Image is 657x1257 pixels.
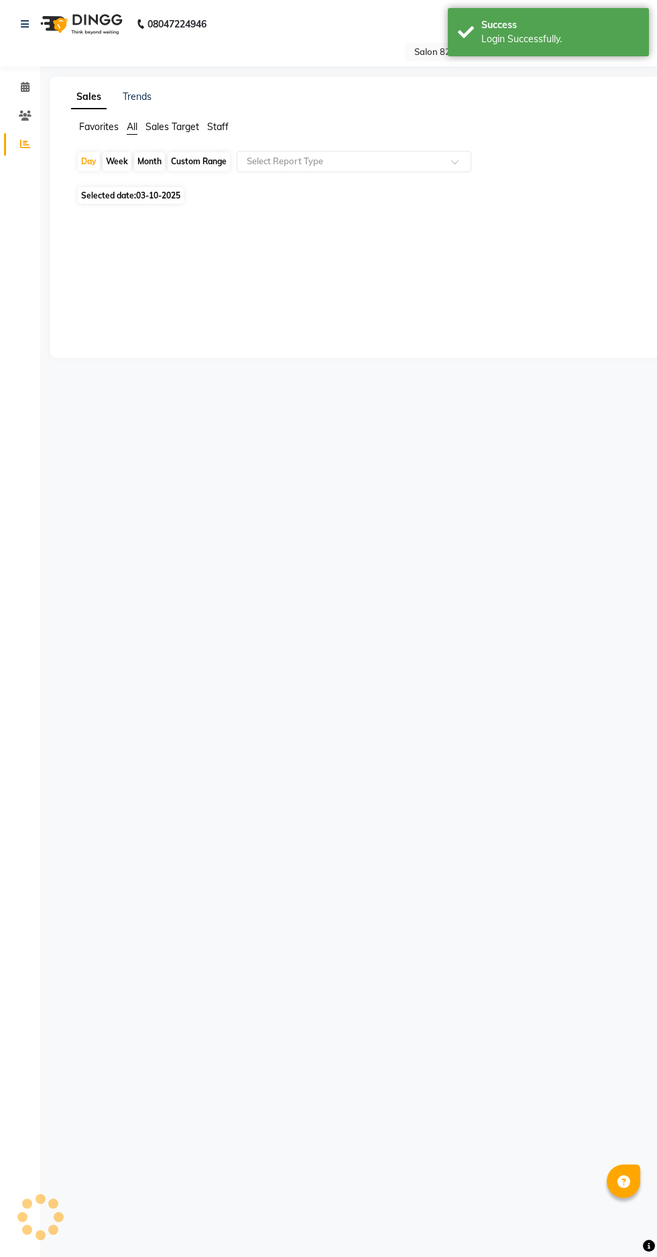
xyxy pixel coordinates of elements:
[78,187,184,204] span: Selected date:
[481,18,639,32] div: Success
[145,121,199,133] span: Sales Target
[71,85,107,109] a: Sales
[79,121,119,133] span: Favorites
[123,91,152,103] a: Trends
[134,152,165,171] div: Month
[136,190,180,200] span: 03-10-2025
[34,5,126,43] img: logo
[127,121,137,133] span: All
[147,5,206,43] b: 08047224946
[207,121,229,133] span: Staff
[103,152,131,171] div: Week
[78,152,100,171] div: Day
[481,32,639,46] div: Login Successfully.
[168,152,230,171] div: Custom Range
